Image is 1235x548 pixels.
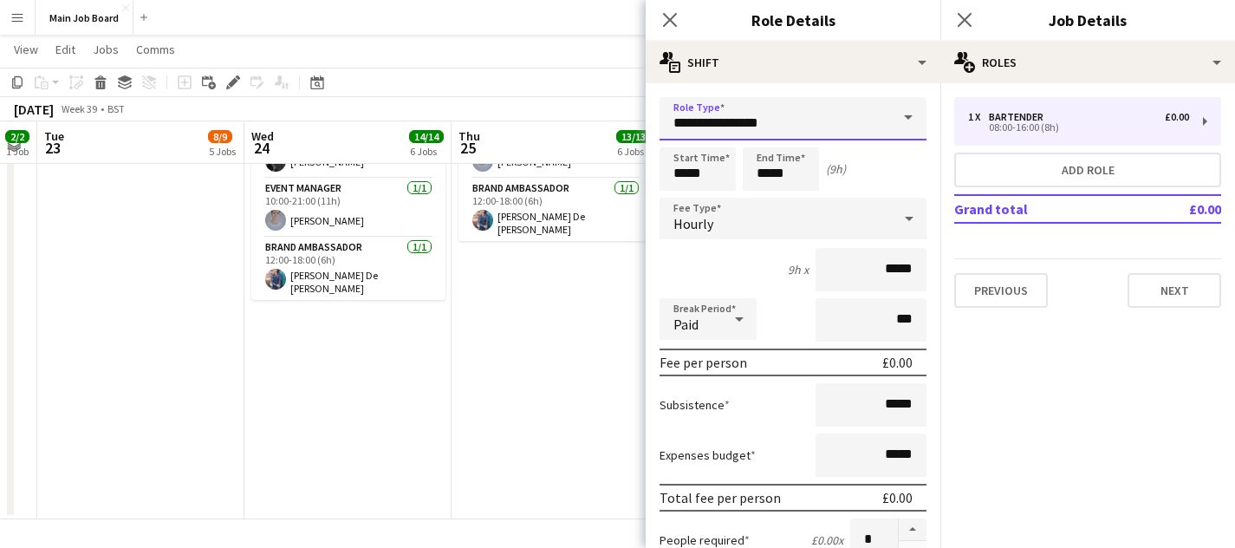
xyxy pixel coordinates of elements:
span: 25 [456,138,480,158]
span: 24 [249,138,274,158]
a: Comms [129,38,182,61]
div: 1 x [968,111,989,123]
div: 6 Jobs [410,145,443,158]
div: 6 Jobs [617,145,650,158]
span: View [14,42,38,57]
app-job-card: 10:00-21:00 (11h)3/3Women's Rugby World Cup - Fan Zone [GEOGRAPHIC_DATA]3 RolesBrand Ambassador1/... [251,43,445,300]
app-card-role: Brand Ambassador1/112:00-18:00 (6h)[PERSON_NAME] De [PERSON_NAME] [251,238,445,302]
span: 14/14 [409,130,444,143]
div: 1 Job [6,145,29,158]
label: Expenses budget [660,447,756,463]
span: Wed [251,128,274,144]
h3: Job Details [940,9,1235,31]
span: Hourly [673,215,713,232]
button: Main Job Board [36,1,133,35]
span: Thu [458,128,480,144]
a: Jobs [86,38,126,61]
div: £0.00 [882,489,913,506]
span: Tue [44,128,64,144]
div: Roles [940,42,1235,83]
div: 08:00-16:00 (8h) [968,123,1189,132]
div: £0.00 [882,354,913,371]
span: Week 39 [57,102,101,115]
div: BST [107,102,125,115]
button: Increase [899,519,926,541]
div: 5 Jobs [209,145,236,158]
span: Paid [673,316,699,333]
label: Subsistence [660,397,730,413]
button: Next [1128,273,1221,308]
span: 23 [42,138,64,158]
button: Previous [954,273,1048,308]
a: View [7,38,45,61]
div: Shift [646,42,940,83]
div: Total fee per person [660,489,781,506]
span: 2/2 [5,130,29,143]
div: Bartender [989,111,1050,123]
span: 13/13 [616,130,651,143]
app-card-role: Event Manager1/110:00-21:00 (11h)[PERSON_NAME] [251,179,445,238]
span: Comms [136,42,175,57]
div: [DATE] [14,101,54,118]
button: Add role [954,153,1221,187]
span: 8/9 [208,130,232,143]
app-card-role: Brand Ambassador1/112:00-18:00 (6h)[PERSON_NAME] De [PERSON_NAME] [458,179,653,243]
td: Grand total [954,195,1139,223]
label: People required [660,532,750,548]
div: Fee per person [660,354,747,371]
a: Edit [49,38,82,61]
div: (9h) [826,161,846,177]
div: £0.00 x [811,532,843,548]
span: Jobs [93,42,119,57]
div: 9h x [788,262,809,277]
span: Edit [55,42,75,57]
div: £0.00 [1165,111,1189,123]
h3: Role Details [646,9,940,31]
td: £0.00 [1139,195,1221,223]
